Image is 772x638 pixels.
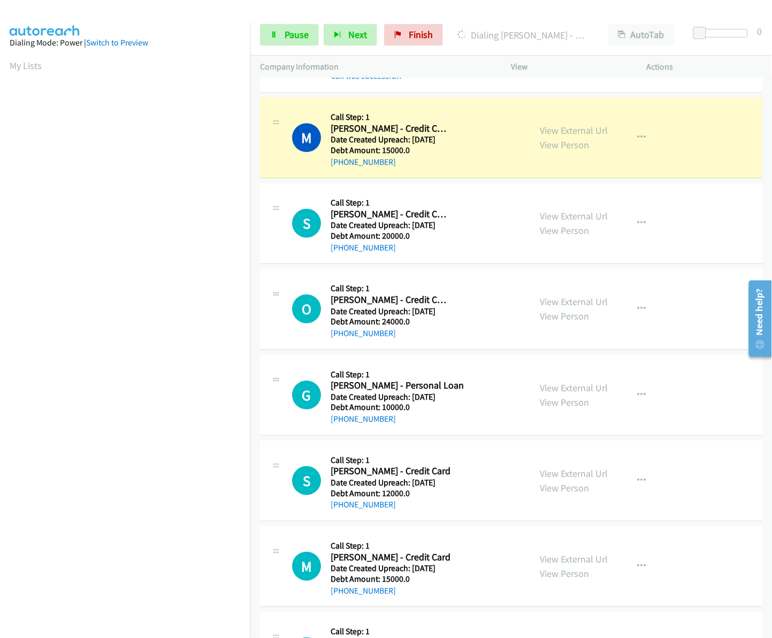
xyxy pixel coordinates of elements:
p: Company Information [260,60,492,73]
h1: O [292,294,321,323]
div: The call is yet to be attempted [292,466,321,495]
a: View External Url [540,295,608,308]
h5: Debt Amount: 12000.0 [331,488,450,499]
h1: M [292,552,321,581]
h2: [PERSON_NAME] - Credit Card [331,551,450,564]
a: View Person [540,310,590,322]
a: View External Url [540,382,608,394]
button: Next [324,24,377,45]
span: Finish [409,28,433,41]
h2: [PERSON_NAME] - Personal Loan [331,379,464,392]
h5: Date Created Upreach: [DATE] [331,563,450,574]
h2: [PERSON_NAME] - Credit Card [331,294,450,306]
h2: [PERSON_NAME] - Credit Card [331,123,450,135]
h5: Call Step: 1 [331,455,450,466]
h1: M [292,123,321,152]
span: Pause [285,28,309,41]
h5: Call Step: 1 [331,112,450,123]
h5: Debt Amount: 20000.0 [331,231,450,241]
a: [PHONE_NUMBER] [331,328,396,338]
a: View Person [540,396,590,408]
a: [PHONE_NUMBER] [331,157,396,167]
h5: Call Step: 1 [331,626,464,637]
div: Delay between calls (in seconds) [699,29,748,37]
p: Dialing [PERSON_NAME] - Credit Card [457,28,589,42]
h5: Date Created Upreach: [DATE] [331,306,450,317]
h5: Debt Amount: 15000.0 [331,145,450,156]
div: The call is yet to be attempted [292,294,321,323]
a: Finish [384,24,443,45]
a: [PHONE_NUMBER] [331,586,396,596]
span: Next [348,28,367,41]
iframe: Dialpad [10,82,250,591]
a: View External Url [540,210,608,222]
h2: [PERSON_NAME] - Credit Card [331,208,450,221]
a: View Person [540,567,590,580]
a: [PHONE_NUMBER] [331,499,396,510]
a: View Person [540,139,590,151]
h5: Debt Amount: 10000.0 [331,402,464,413]
a: View Person [540,224,590,237]
h5: Date Created Upreach: [DATE] [331,477,450,488]
h1: S [292,209,321,238]
div: Dialing Mode: Power | [10,36,241,49]
a: [PHONE_NUMBER] [331,414,396,424]
a: My Lists [10,59,42,72]
h1: S [292,466,321,495]
a: View External Url [540,553,608,565]
h5: Call Step: 1 [331,283,450,294]
a: Pause [260,24,319,45]
h5: Call Step: 1 [331,369,464,380]
h5: Date Created Upreach: [DATE] [331,220,450,231]
a: Switch to Preview [86,37,148,48]
p: Actions [646,60,762,73]
div: 0 [758,24,762,39]
h5: Call Step: 1 [331,541,450,551]
h5: Debt Amount: 15000.0 [331,574,450,584]
p: View [511,60,628,73]
a: View Person [540,482,590,494]
h1: G [292,381,321,409]
iframe: Resource Center [741,276,772,361]
button: AutoTab [608,24,675,45]
a: View External Url [540,124,608,136]
h5: Date Created Upreach: [DATE] [331,392,464,402]
a: [PHONE_NUMBER] [331,242,396,253]
a: View External Url [540,467,608,480]
div: The call is yet to be attempted [292,381,321,409]
h5: Date Created Upreach: [DATE] [331,134,450,145]
div: The call is yet to be attempted [292,552,321,581]
h5: Call Step: 1 [331,198,450,208]
h2: [PERSON_NAME] - Credit Card [331,465,450,477]
h5: Debt Amount: 24000.0 [331,316,450,327]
